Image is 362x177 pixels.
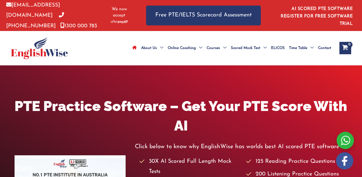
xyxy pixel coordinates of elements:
[336,152,353,170] img: white-facebook.png
[60,23,97,29] a: 1300 000 783
[168,37,196,59] span: Online Coaching
[307,37,314,59] span: Menu Toggle
[135,142,348,152] p: Click below to know why EnglishWise has worlds best AI scored PTE software
[246,157,347,167] li: 125 Reading Practice Questions
[111,20,128,24] img: Afterpay-Logo
[196,37,202,59] span: Menu Toggle
[205,37,229,59] a: CoursesMenu Toggle
[339,42,351,54] a: View Shopping Cart, empty
[271,37,285,59] span: ELICOS
[11,37,68,59] img: cropped-ew-logo
[231,37,260,59] span: Scored Mock Test
[289,37,307,59] span: Time Table
[273,2,356,29] aside: Header Widget 1
[220,37,226,59] span: Menu Toggle
[141,37,157,59] span: About Us
[139,37,166,59] a: About UsMenu Toggle
[130,37,333,59] nav: Site Navigation: Main Menu
[281,7,353,26] a: AI SCORED PTE SOFTWARE REGISTER FOR FREE SOFTWARE TRIAL
[287,37,316,59] a: Time TableMenu Toggle
[207,37,220,59] span: Courses
[108,6,131,19] span: We now accept
[157,37,163,59] span: Menu Toggle
[146,6,261,25] a: Free PTE/IELTS Scorecard Assessment
[15,96,347,135] h1: PTE Practice Software – Get Your PTE Score With AI
[6,2,60,18] a: [EMAIL_ADDRESS][DOMAIN_NAME]
[6,13,64,28] a: [PHONE_NUMBER]
[260,37,267,59] span: Menu Toggle
[316,37,333,59] a: Contact
[229,37,269,59] a: Scored Mock TestMenu Toggle
[166,37,205,59] a: Online CoachingMenu Toggle
[318,37,331,59] span: Contact
[269,37,287,59] a: ELICOS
